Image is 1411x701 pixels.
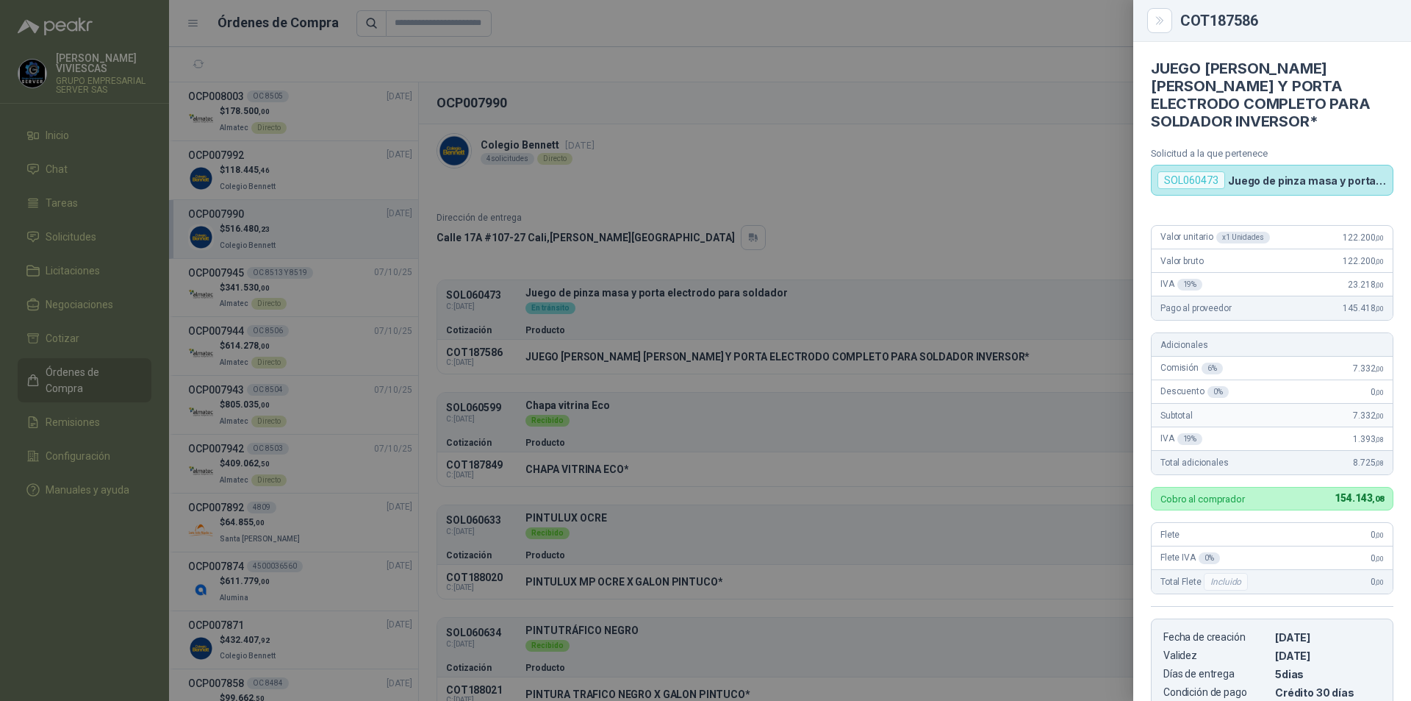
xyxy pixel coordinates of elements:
div: 0 % [1207,386,1229,398]
span: 0 [1371,530,1384,540]
span: ,00 [1375,388,1384,396]
div: 19 % [1177,433,1203,445]
span: Valor unitario [1160,232,1270,243]
div: Incluido [1204,573,1248,591]
div: Adicionales [1152,333,1393,357]
div: COT187586 [1180,13,1393,28]
p: Validez [1163,650,1269,662]
button: Close [1151,12,1168,29]
span: Total Flete [1160,573,1251,591]
span: ,00 [1375,578,1384,586]
span: ,00 [1375,531,1384,539]
span: ,08 [1375,435,1384,444]
div: 19 % [1177,279,1203,291]
p: 5 dias [1275,668,1381,680]
span: 122.200 [1343,232,1384,243]
span: Descuento [1160,386,1229,398]
p: Cobro al comprador [1160,494,1245,504]
span: Comisión [1160,363,1223,374]
span: 8.725 [1353,458,1384,468]
span: 0 [1371,387,1384,397]
span: ,00 [1375,281,1384,289]
span: 23.218 [1348,280,1384,290]
span: ,08 [1375,459,1384,467]
span: ,00 [1375,412,1384,420]
span: IVA [1160,433,1202,445]
p: Crédito 30 días [1275,686,1381,699]
span: ,00 [1375,305,1384,313]
span: 0 [1371,577,1384,587]
span: ,00 [1375,555,1384,563]
span: ,08 [1372,494,1384,504]
span: Flete IVA [1160,552,1220,564]
span: 0 [1371,553,1384,563]
div: 0 % [1199,552,1220,564]
span: IVA [1160,279,1202,291]
span: ,00 [1375,234,1384,242]
p: [DATE] [1275,631,1381,644]
p: Solicitud a la que pertenece [1151,148,1393,159]
span: Subtotal [1160,410,1193,421]
span: 145.418 [1343,303,1384,313]
span: Valor bruto [1160,256,1203,266]
p: [DATE] [1275,650,1381,662]
p: Días de entrega [1163,668,1269,680]
span: Pago al proveedor [1160,303,1232,313]
div: SOL060473 [1157,171,1225,189]
span: Flete [1160,530,1180,540]
p: Juego de pinza masa y porta electrodo para soldador [1228,174,1387,187]
div: Total adicionales [1152,451,1393,474]
div: 6 % [1202,363,1223,374]
p: Condición de pago [1163,686,1269,699]
span: 1.393 [1353,434,1384,444]
span: 7.332 [1353,410,1384,421]
span: 154.143 [1335,492,1384,504]
span: 122.200 [1343,256,1384,266]
span: ,00 [1375,257,1384,266]
h4: JUEGO [PERSON_NAME] [PERSON_NAME] Y PORTA ELECTRODO COMPLETO PARA SOLDADOR INVERSOR* [1151,60,1393,130]
span: ,00 [1375,365,1384,373]
span: 7.332 [1353,363,1384,374]
p: Fecha de creación [1163,631,1269,644]
div: x 1 Unidades [1216,232,1270,243]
